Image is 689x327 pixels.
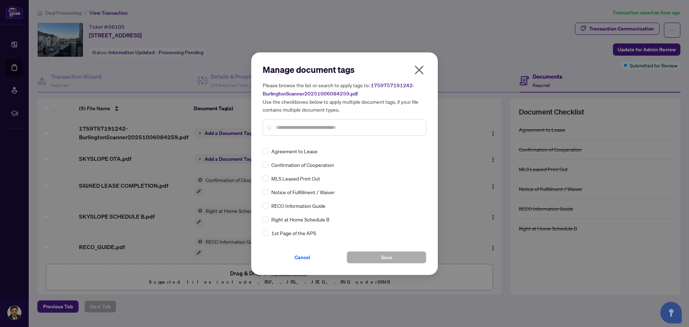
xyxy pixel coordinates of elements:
span: Confirmation of Cooperation [271,161,334,169]
span: Cancel [295,252,310,263]
span: Agreement to Lease [271,147,318,155]
span: RECO Information Guide [271,202,325,210]
span: close [413,64,425,76]
h2: Manage document tags [263,64,426,75]
span: Notice of Fulfillment / Waiver [271,188,335,196]
h5: Please browse the list or search to apply tags to: Use the checkboxes below to apply multiple doc... [263,81,426,113]
span: 1st Page of the APS [271,229,316,237]
span: Right at Home Schedule B [271,215,329,223]
button: Open asap [660,302,682,323]
span: MLS Leased Print Out [271,174,320,182]
span: 1759757191242-BurlingtonScanner20251006084259.pdf [263,82,414,97]
button: Cancel [263,251,342,263]
button: Save [347,251,426,263]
